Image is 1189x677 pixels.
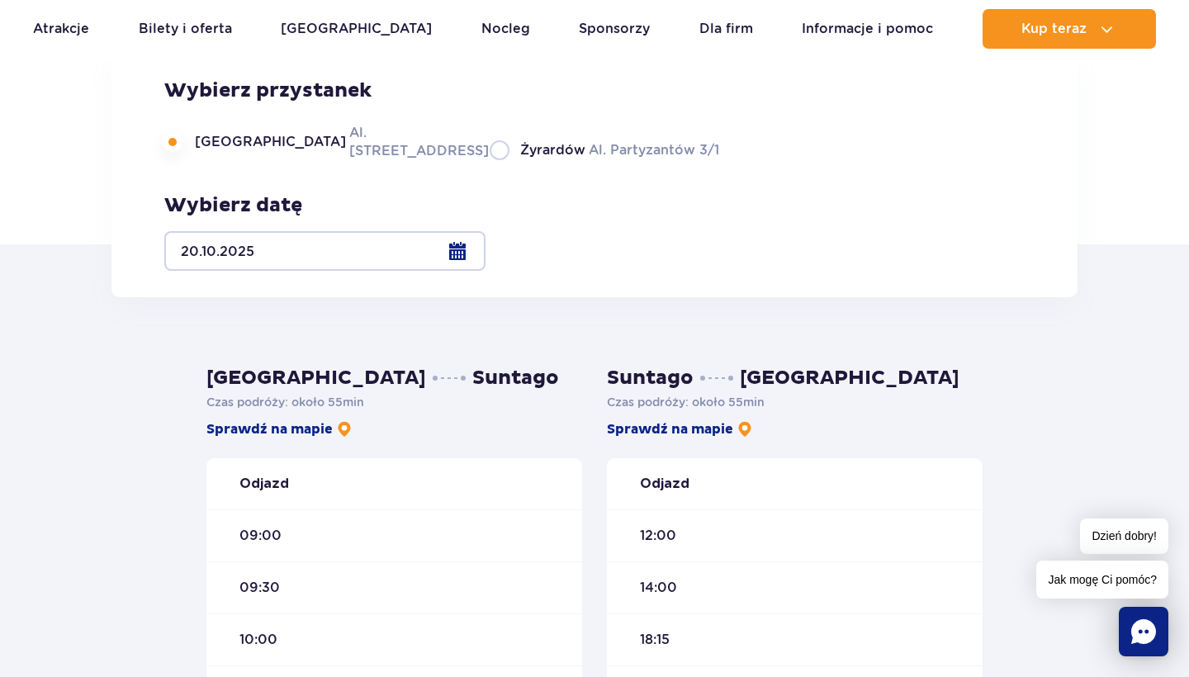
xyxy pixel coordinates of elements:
[281,9,432,49] a: [GEOGRAPHIC_DATA]
[700,376,733,381] img: dots.7b10e353.svg
[481,9,530,49] a: Nocleg
[433,376,466,381] img: dots.7b10e353.svg
[520,141,585,159] span: Żyrardów
[239,527,282,545] span: 09:00
[239,579,280,597] span: 09:30
[579,9,650,49] a: Sponsorzy
[1036,561,1168,599] span: Jak mogę Ci pomóc?
[607,420,753,438] a: Sprawdź na mapie
[640,527,676,545] span: 12:00
[206,366,582,391] h3: [GEOGRAPHIC_DATA] Suntago
[291,395,364,409] span: około 55 min
[239,475,289,493] strong: Odjazd
[164,193,486,218] h3: Wybierz datę
[206,420,353,438] a: Sprawdź na mapie
[239,631,277,649] span: 10:00
[699,9,753,49] a: Dla firm
[640,579,677,597] span: 14:00
[206,394,582,410] p: Czas podróży :
[640,475,689,493] strong: Odjazd
[1021,21,1087,36] span: Kup teraz
[607,366,983,391] h3: Suntago [GEOGRAPHIC_DATA]
[195,133,346,151] span: [GEOGRAPHIC_DATA]
[336,421,353,438] img: pin-yellow.6f239d18.svg
[983,9,1156,49] button: Kup teraz
[1119,607,1168,656] div: Chat
[33,9,89,49] a: Atrakcje
[490,140,719,160] label: Al. Partyzantów 3/1
[1080,518,1168,554] span: Dzień dobry!
[139,9,232,49] a: Bilety i oferta
[640,631,670,649] span: 18:15
[607,394,983,410] p: Czas podróży :
[164,123,470,160] label: Al. [STREET_ADDRESS]
[802,9,933,49] a: Informacje i pomoc
[692,395,765,409] span: około 55 min
[737,421,753,438] img: pin-yellow.6f239d18.svg
[164,78,719,103] h3: Wybierz przystanek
